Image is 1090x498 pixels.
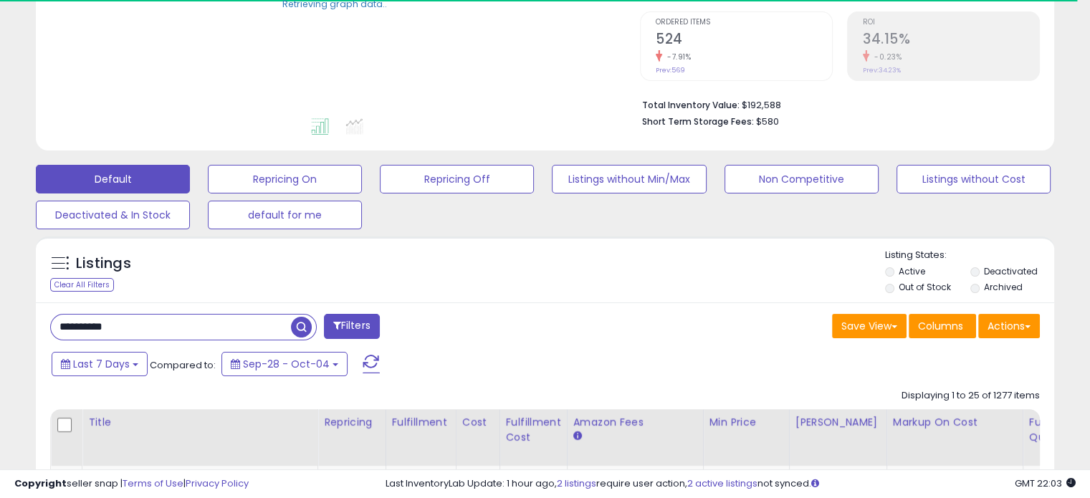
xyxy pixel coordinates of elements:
[552,165,706,193] button: Listings without Min/Max
[656,66,685,75] small: Prev: 569
[380,165,534,193] button: Repricing Off
[36,165,190,193] button: Default
[978,314,1040,338] button: Actions
[909,314,976,338] button: Columns
[897,165,1051,193] button: Listings without Cost
[573,415,697,430] div: Amazon Fees
[14,477,67,490] strong: Copyright
[1015,477,1076,490] span: 2025-10-12 22:03 GMT
[52,352,148,376] button: Last 7 Days
[123,477,183,490] a: Terms of Use
[150,358,216,372] span: Compared to:
[795,415,881,430] div: [PERSON_NAME]
[221,352,348,376] button: Sep-28 - Oct-04
[462,415,494,430] div: Cost
[709,415,783,430] div: Min Price
[885,249,1054,262] p: Listing States:
[386,477,1076,491] div: Last InventoryLab Update: 1 hour ago, require user action, not synced.
[36,201,190,229] button: Deactivated & In Stock
[656,31,832,50] h2: 524
[656,19,832,27] span: Ordered Items
[208,201,362,229] button: default for me
[186,477,249,490] a: Privacy Policy
[725,165,879,193] button: Non Competitive
[687,477,757,490] a: 2 active listings
[557,477,596,490] a: 2 listings
[14,477,249,491] div: seller snap | |
[863,19,1039,27] span: ROI
[243,357,330,371] span: Sep-28 - Oct-04
[756,115,779,128] span: $580
[902,389,1040,403] div: Displaying 1 to 25 of 1277 items
[863,31,1039,50] h2: 34.15%
[642,115,754,128] b: Short Term Storage Fees:
[642,95,1029,112] li: $192,588
[88,415,312,430] div: Title
[50,278,114,292] div: Clear All Filters
[73,357,130,371] span: Last 7 Days
[893,415,1017,430] div: Markup on Cost
[863,66,901,75] small: Prev: 34.23%
[506,415,561,445] div: Fulfillment Cost
[324,314,380,339] button: Filters
[573,430,582,443] small: Amazon Fees.
[983,281,1022,293] label: Archived
[76,254,131,274] h5: Listings
[662,52,691,62] small: -7.91%
[869,52,902,62] small: -0.23%
[899,265,925,277] label: Active
[832,314,907,338] button: Save View
[324,415,380,430] div: Repricing
[208,165,362,193] button: Repricing On
[886,409,1023,466] th: The percentage added to the cost of goods (COGS) that forms the calculator for Min & Max prices.
[1029,415,1079,445] div: Fulfillable Quantity
[918,319,963,333] span: Columns
[983,265,1037,277] label: Deactivated
[642,99,740,111] b: Total Inventory Value:
[899,281,951,293] label: Out of Stock
[392,415,450,430] div: Fulfillment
